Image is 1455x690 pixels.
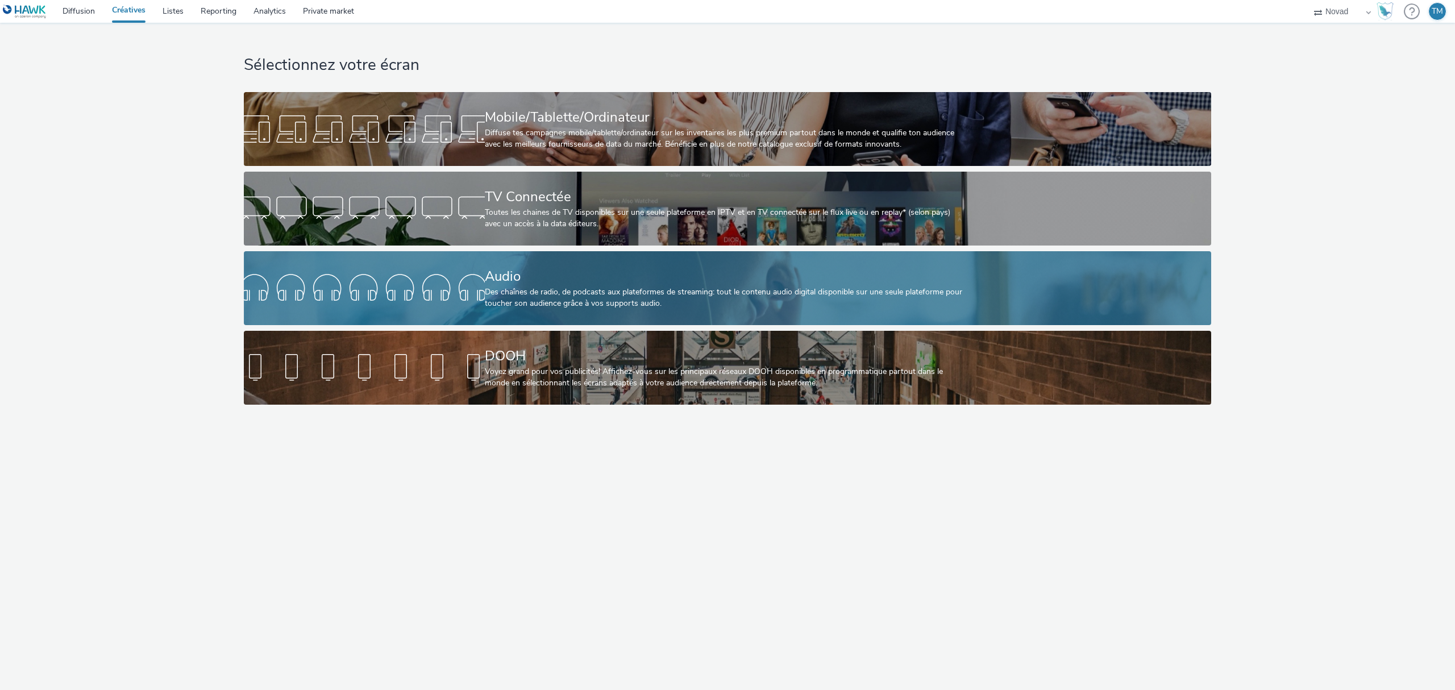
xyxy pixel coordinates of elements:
div: Des chaînes de radio, de podcasts aux plateformes de streaming: tout le contenu audio digital dis... [485,286,966,310]
a: AudioDes chaînes de radio, de podcasts aux plateformes de streaming: tout le contenu audio digita... [244,251,1211,325]
img: Hawk Academy [1377,2,1394,20]
a: DOOHVoyez grand pour vos publicités! Affichez-vous sur les principaux réseaux DOOH disponibles en... [244,331,1211,405]
div: TM [1432,3,1443,20]
a: TV ConnectéeToutes les chaines de TV disponibles sur une seule plateforme en IPTV et en TV connec... [244,172,1211,246]
div: Toutes les chaines de TV disponibles sur une seule plateforme en IPTV et en TV connectée sur le f... [485,207,966,230]
img: undefined Logo [3,5,47,19]
h1: Sélectionnez votre écran [244,55,1211,76]
div: Audio [485,267,966,286]
div: Diffuse tes campagnes mobile/tablette/ordinateur sur les inventaires les plus premium partout dan... [485,127,966,151]
a: Hawk Academy [1377,2,1398,20]
div: Mobile/Tablette/Ordinateur [485,107,966,127]
div: Voyez grand pour vos publicités! Affichez-vous sur les principaux réseaux DOOH disponibles en pro... [485,366,966,389]
div: TV Connectée [485,187,966,207]
div: DOOH [485,346,966,366]
a: Mobile/Tablette/OrdinateurDiffuse tes campagnes mobile/tablette/ordinateur sur les inventaires le... [244,92,1211,166]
